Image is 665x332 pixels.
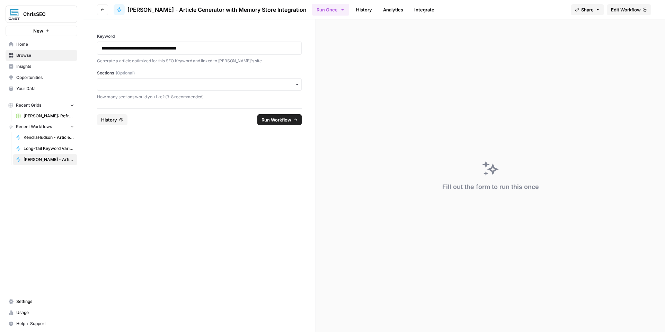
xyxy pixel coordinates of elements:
button: Run Once [312,4,349,16]
a: [PERSON_NAME] - Article Generator with Memory Store Integration [114,4,307,15]
button: Help + Support [6,318,77,329]
span: Share [581,6,594,13]
p: How many sections would you like? (3-8 recommended) [97,93,302,100]
a: [PERSON_NAME]: Refresh Existing Content [13,110,77,122]
span: Run Workflow [261,116,291,123]
label: Sections [97,70,302,76]
a: Analytics [379,4,407,15]
span: Edit Workflow [611,6,641,13]
span: Recent Grids [16,102,41,108]
div: Fill out the form to run this once [442,182,539,192]
label: Keyword [97,33,302,39]
a: Usage [6,307,77,318]
a: Browse [6,50,77,61]
button: Recent Workflows [6,122,77,132]
span: Home [16,41,74,47]
span: KendraHudson - Article Generator with Memory Store Integration [24,134,74,141]
img: ChrisSEO Logo [8,8,20,20]
button: New [6,26,77,36]
a: History [352,4,376,15]
span: New [33,27,43,34]
button: Workspace: ChrisSEO [6,6,77,23]
span: [PERSON_NAME] - Article Generator with Memory Store Integration [24,156,74,163]
span: Usage [16,309,74,316]
button: Run Workflow [257,114,302,125]
span: Opportunities [16,74,74,81]
a: KendraHudson - Article Generator with Memory Store Integration [13,132,77,143]
span: Long-Tail Keyword Variations [24,145,74,152]
button: Recent Grids [6,100,77,110]
span: Recent Workflows [16,124,52,130]
button: History [97,114,127,125]
a: Opportunities [6,72,77,83]
span: Insights [16,63,74,70]
a: Settings [6,296,77,307]
span: History [101,116,117,123]
span: Your Data [16,86,74,92]
a: Insights [6,61,77,72]
p: Generate a article optimized for this SEO Keyword and linked to [PERSON_NAME]'s site [97,57,302,64]
button: Share [571,4,604,15]
span: ChrisSEO [23,11,65,18]
span: Browse [16,52,74,59]
span: Settings [16,298,74,305]
span: [PERSON_NAME]: Refresh Existing Content [24,113,74,119]
span: [PERSON_NAME] - Article Generator with Memory Store Integration [127,6,307,14]
a: Home [6,39,77,50]
span: (Optional) [116,70,135,76]
a: Integrate [410,4,438,15]
span: Help + Support [16,321,74,327]
a: Your Data [6,83,77,94]
a: [PERSON_NAME] - Article Generator with Memory Store Integration [13,154,77,165]
a: Long-Tail Keyword Variations [13,143,77,154]
a: Edit Workflow [607,4,651,15]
